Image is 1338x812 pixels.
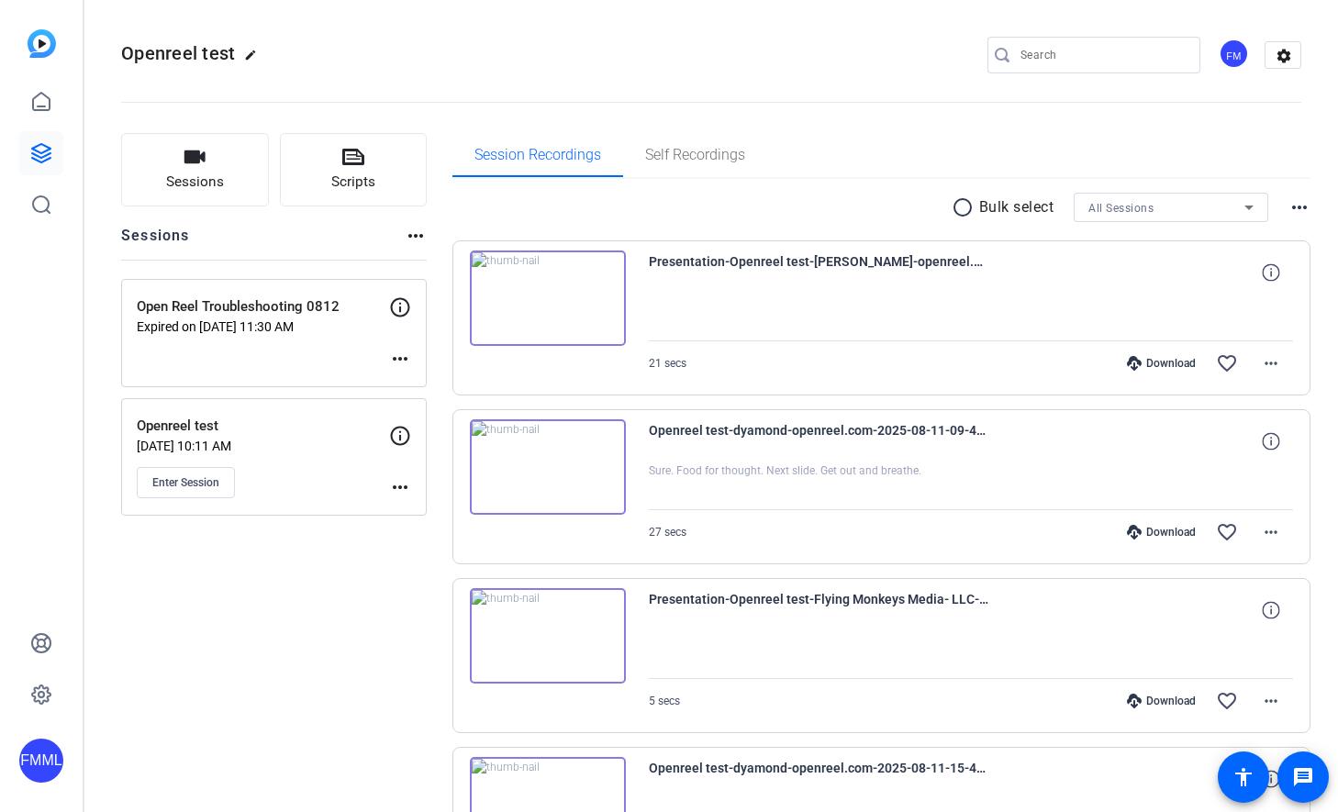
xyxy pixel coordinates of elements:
p: Bulk select [979,196,1054,218]
div: FMML [19,739,63,783]
img: blue-gradient.svg [28,29,56,58]
span: Presentation-Openreel test-[PERSON_NAME]-openreel.com-2025-08-11-09-44-55-405-1 [649,250,988,295]
span: 21 secs [649,357,686,370]
input: Search [1020,44,1186,66]
mat-icon: edit [244,49,266,71]
span: All Sessions [1088,202,1154,215]
div: FM [1219,39,1249,69]
span: Openreel test [121,42,235,64]
mat-icon: favorite_border [1216,690,1238,712]
mat-icon: message [1292,766,1314,788]
span: 5 secs [649,695,680,707]
mat-icon: more_horiz [1260,690,1282,712]
div: Download [1118,356,1205,371]
mat-icon: more_horiz [1288,196,1310,218]
span: Enter Session [152,475,219,490]
p: Openreel test [137,416,389,437]
h2: Sessions [121,225,190,260]
mat-icon: more_horiz [389,476,411,498]
span: Scripts [331,172,375,193]
img: thumb-nail [470,588,626,684]
span: Presentation-Openreel test-Flying Monkeys Media- LLC-2025-08-11-15-42-48-826-1 [649,588,988,632]
mat-icon: radio_button_unchecked [952,196,979,218]
span: Openreel test-dyamond-openreel.com-2025-08-11-09-44-55-405-0 [649,419,988,463]
button: Scripts [280,133,428,206]
mat-icon: settings [1266,42,1302,70]
p: Expired on [DATE] 11:30 AM [137,319,389,334]
img: thumb-nail [470,250,626,346]
mat-icon: favorite_border [1216,352,1238,374]
mat-icon: more_horiz [405,225,427,247]
ngx-avatar: Flying Monkeys Media, LLC [1219,39,1251,71]
p: [DATE] 10:11 AM [137,439,389,453]
span: Sessions [166,172,224,193]
mat-icon: accessibility [1232,766,1254,788]
span: 27 secs [649,526,686,539]
div: Download [1118,694,1205,708]
span: Openreel test-dyamond-openreel.com-2025-08-11-15-42-48-826-0 [649,757,988,801]
img: thumb-nail [470,419,626,515]
span: Session Recordings [474,148,601,162]
mat-icon: favorite_border [1216,521,1238,543]
button: Sessions [121,133,269,206]
div: Download [1118,525,1205,539]
p: Open Reel Troubleshooting 0812 [137,296,389,317]
span: Self Recordings [645,148,745,162]
button: Enter Session [137,467,235,498]
mat-icon: more_horiz [1260,352,1282,374]
mat-icon: more_horiz [389,348,411,370]
mat-icon: more_horiz [1260,521,1282,543]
